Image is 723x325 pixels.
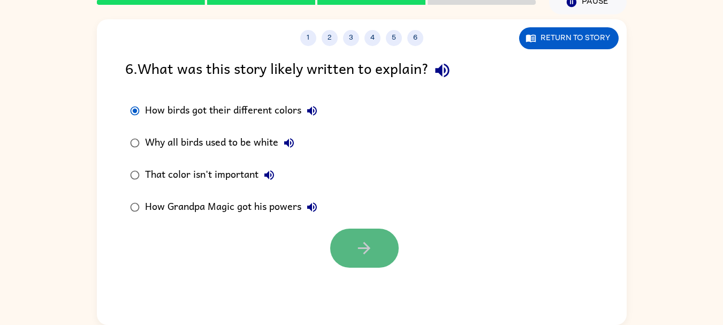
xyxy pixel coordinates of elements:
button: How Grandpa Magic got his powers [301,196,323,218]
button: 2 [322,30,338,46]
div: Why all birds used to be white [145,132,300,154]
button: 1 [300,30,316,46]
div: 6 . What was this story likely written to explain? [125,57,598,84]
div: How birds got their different colors [145,100,323,122]
div: How Grandpa Magic got his powers [145,196,323,218]
button: Return to story [519,27,619,49]
button: How birds got their different colors [301,100,323,122]
button: 6 [407,30,423,46]
button: 5 [386,30,402,46]
button: 3 [343,30,359,46]
button: 4 [364,30,380,46]
button: Why all birds used to be white [278,132,300,154]
div: That color isn't important [145,164,280,186]
button: That color isn't important [258,164,280,186]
